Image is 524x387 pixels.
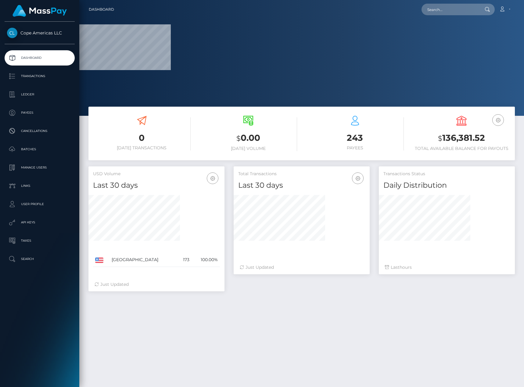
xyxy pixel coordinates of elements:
[5,251,75,267] a: Search
[5,69,75,84] a: Transactions
[89,3,114,16] a: Dashboard
[109,253,177,267] td: [GEOGRAPHIC_DATA]
[238,171,365,177] h5: Total Transactions
[5,160,75,175] a: Manage Users
[5,50,75,66] a: Dashboard
[306,132,404,144] h3: 243
[7,126,72,136] p: Cancellations
[383,180,510,191] h4: Daily Distribution
[13,5,67,17] img: MassPay Logo
[7,163,72,172] p: Manage Users
[93,132,191,144] h3: 0
[93,145,191,151] h6: [DATE] Transactions
[192,253,220,267] td: 100.00%
[93,180,220,191] h4: Last 30 days
[7,145,72,154] p: Batches
[383,171,510,177] h5: Transactions Status
[413,132,511,144] h3: 136,381.52
[385,264,509,271] div: Last hours
[5,30,75,36] span: Cope Americas LLC
[200,132,297,144] h3: 0.00
[7,181,72,190] p: Links
[7,236,72,245] p: Taxes
[7,28,17,38] img: Cope Americas LLC
[5,178,75,193] a: Links
[95,257,103,263] img: US.png
[7,72,72,81] p: Transactions
[7,90,72,99] p: Ledger
[177,253,192,267] td: 173
[306,145,404,151] h6: Payees
[7,200,72,209] p: User Profile
[7,218,72,227] p: API Keys
[238,180,365,191] h4: Last 30 days
[95,281,218,288] div: Just Updated
[5,215,75,230] a: API Keys
[5,123,75,139] a: Cancellations
[5,87,75,102] a: Ledger
[7,254,72,264] p: Search
[5,142,75,157] a: Batches
[5,197,75,212] a: User Profile
[200,146,297,151] h6: [DATE] Volume
[7,53,72,62] p: Dashboard
[413,146,511,151] h6: Total Available Balance for Payouts
[240,264,364,271] div: Just Updated
[5,233,75,248] a: Taxes
[93,171,220,177] h5: USD Volume
[438,134,442,143] small: $
[5,105,75,120] a: Payees
[7,108,72,117] p: Payees
[422,4,479,15] input: Search...
[236,134,241,143] small: $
